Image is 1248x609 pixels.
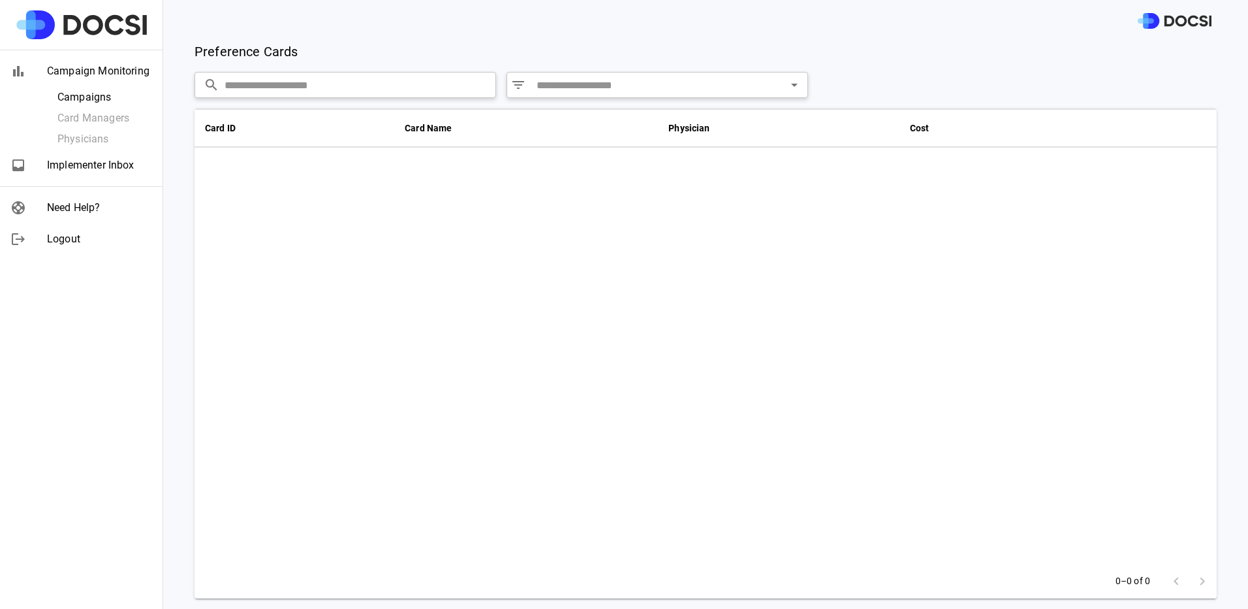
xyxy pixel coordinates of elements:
th: Card Name [394,108,658,148]
p: Preference Cards [195,42,298,61]
span: Need Help? [47,200,152,216]
span: Campaign Monitoring [47,63,152,79]
th: Cost [899,108,1055,148]
span: Logout [47,231,152,247]
span: Implementer Inbox [47,157,152,173]
img: DOCSI Logo [1138,13,1211,29]
span: Campaigns [57,90,152,105]
th: Card ID [195,108,394,148]
th: Physician [658,108,899,148]
p: 0–0 of 0 [1115,574,1150,587]
button: Open [785,76,803,94]
img: Site Logo [16,10,147,39]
